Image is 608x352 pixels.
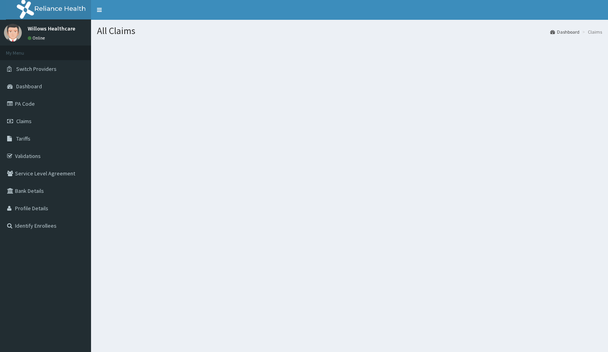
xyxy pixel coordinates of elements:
[16,118,32,125] span: Claims
[550,29,579,35] a: Dashboard
[28,35,47,41] a: Online
[97,26,602,36] h1: All Claims
[580,29,602,35] li: Claims
[28,26,75,31] p: Willows Healthcare
[16,65,57,72] span: Switch Providers
[16,135,30,142] span: Tariffs
[16,83,42,90] span: Dashboard
[4,24,22,42] img: User Image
